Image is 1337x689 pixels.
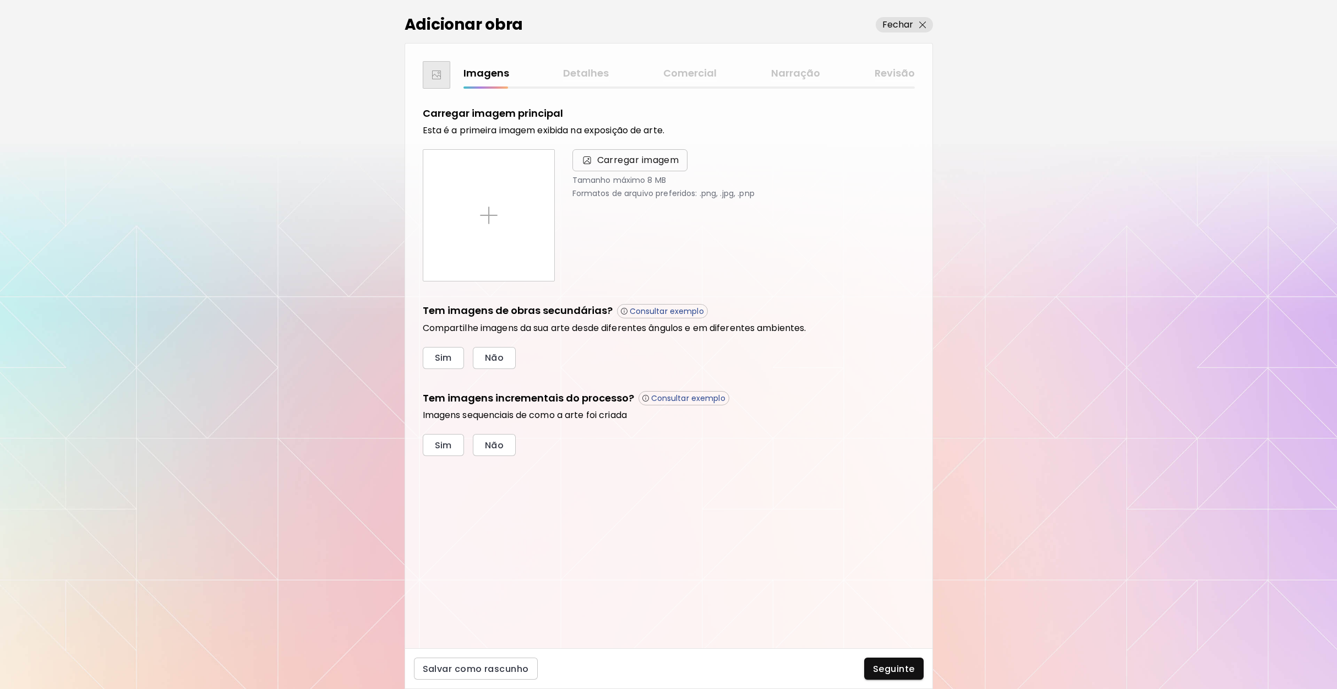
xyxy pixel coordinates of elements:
h5: Tem imagens de obras secundárias? [423,303,613,318]
h6: Esta é a primeira imagem exibida na exposição de arte. [423,125,915,136]
p: Consultar exemplo [630,306,704,316]
p: Consultar exemplo [651,393,725,403]
button: Consultar exemplo [639,391,729,405]
span: Não [485,440,504,451]
span: Não [485,352,504,364]
img: thumbnail [432,70,441,79]
h6: Imagens sequenciais de como a arte foi criada [423,410,915,421]
button: Não [473,434,516,456]
span: Salvar como rascunho [423,663,529,675]
span: Carregar imagem [597,154,679,167]
button: Não [473,347,516,369]
button: Consultar exemplo [617,304,708,318]
img: placeholder [480,207,498,224]
span: Sim [435,352,452,364]
p: Formatos de arquivo preferidos: .png, .jpg, .pnp [572,189,915,198]
button: Seguinte [864,658,924,680]
span: Carregar imagem [572,149,688,171]
h6: Compartilhe imagens da sua arte desde diferentes ângulos e em diferentes ambientes. [423,323,915,334]
span: Sim [435,440,452,451]
button: Salvar como rascunho [414,658,538,680]
p: Tamanho máximo 8 MB [572,176,915,185]
span: Seguinte [873,663,915,675]
h5: Tem imagens incrementais do processo? [423,391,634,406]
button: Sim [423,347,464,369]
h5: Carregar imagem principal [423,106,563,121]
button: Sim [423,434,464,456]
